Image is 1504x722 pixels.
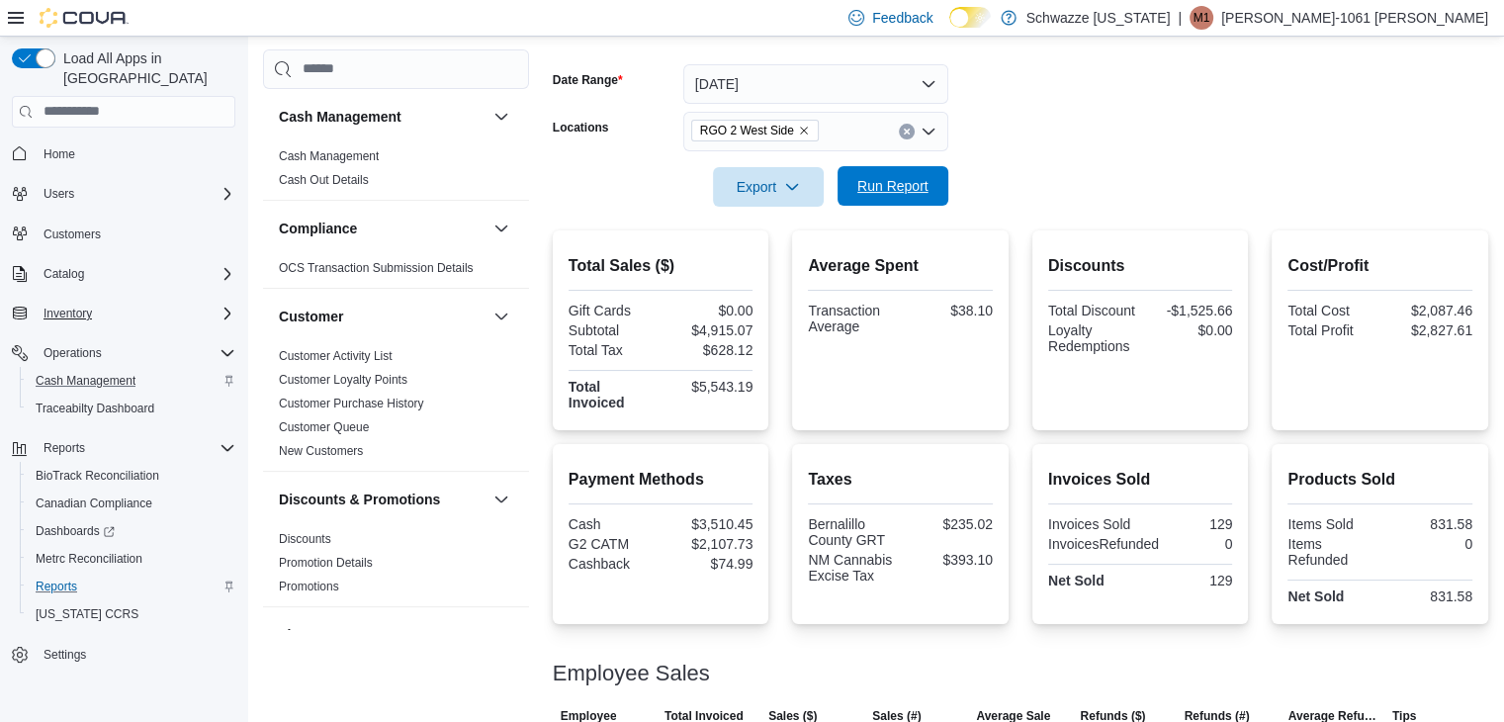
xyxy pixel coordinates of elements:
div: Cash Management [263,144,529,200]
h2: Products Sold [1287,468,1472,492]
span: RGO 2 West Side [691,120,819,141]
button: Home [4,139,243,168]
a: Dashboards [28,519,123,543]
button: Cash Management [489,105,513,129]
span: Metrc Reconciliation [28,547,235,571]
div: 129 [1144,573,1232,588]
a: Promotions [279,580,339,593]
span: Cash Management [28,369,235,393]
img: Cova [40,8,129,28]
div: G2 CATM [569,536,657,552]
div: $2,107.73 [664,536,752,552]
div: $3,510.45 [664,516,752,532]
a: Home [36,142,83,166]
button: Remove RGO 2 West Side from selection in this group [798,125,810,136]
button: Catalog [4,260,243,288]
span: OCS Transaction Submission Details [279,260,474,276]
input: Dark Mode [949,7,991,28]
div: NM Cannabis Excise Tax [808,552,896,584]
span: Metrc Reconciliation [36,551,142,567]
span: Traceabilty Dashboard [28,397,235,420]
span: Load All Apps in [GEOGRAPHIC_DATA] [55,48,235,88]
div: $235.02 [905,516,993,532]
div: Total Discount [1048,303,1136,318]
span: Reports [44,440,85,456]
div: 129 [1144,516,1232,532]
button: [DATE] [683,64,948,104]
nav: Complex example [12,132,235,721]
span: Dashboards [36,523,115,539]
span: RGO 2 West Side [700,121,794,140]
span: Home [44,146,75,162]
div: Bernalillo County GRT [808,516,896,548]
h2: Payment Methods [569,468,753,492]
button: Compliance [279,219,486,238]
div: $393.10 [905,552,993,568]
button: Metrc Reconciliation [20,545,243,573]
span: Customer Queue [279,419,369,435]
button: Inventory [4,300,243,327]
div: $2,087.46 [1384,303,1472,318]
label: Locations [553,120,609,135]
div: Martin-1061 Barela [1190,6,1213,30]
span: M1 [1194,6,1210,30]
a: Discounts [279,532,331,546]
button: Export [713,167,824,207]
span: Operations [36,341,235,365]
strong: Net Sold [1048,573,1105,588]
span: Canadian Compliance [36,496,152,511]
span: Customer Purchase History [279,396,424,411]
div: Subtotal [569,322,657,338]
strong: Total Invoiced [569,379,625,410]
span: Settings [44,647,86,663]
p: | [1178,6,1182,30]
a: Cash Management [28,369,143,393]
a: Metrc Reconciliation [28,547,150,571]
button: Clear input [899,124,915,139]
div: Items Sold [1287,516,1375,532]
button: Reports [36,436,93,460]
div: $628.12 [664,342,752,358]
div: Cash [569,516,657,532]
div: Discounts & Promotions [263,527,529,606]
div: $5,543.19 [664,379,752,395]
div: Gift Cards [569,303,657,318]
span: Reports [28,575,235,598]
span: Reports [36,579,77,594]
span: Inventory [44,306,92,321]
span: Customers [44,226,101,242]
span: Catalog [44,266,84,282]
div: 0 [1384,536,1472,552]
span: BioTrack Reconciliation [36,468,159,484]
div: $4,915.07 [664,322,752,338]
span: Reports [36,436,235,460]
p: Schwazze [US_STATE] [1026,6,1171,30]
div: 831.58 [1384,516,1472,532]
button: Users [36,182,82,206]
span: Customer Loyalty Points [279,372,407,388]
a: Promotion Details [279,556,373,570]
span: Home [36,141,235,166]
button: Finance [279,625,486,645]
span: New Customers [279,443,363,459]
button: Settings [4,640,243,669]
button: Discounts & Promotions [489,488,513,511]
a: Canadian Compliance [28,492,160,515]
a: Dashboards [20,517,243,545]
button: Customers [4,220,243,248]
button: Customer [489,305,513,328]
span: Export [725,167,812,207]
h2: Cost/Profit [1287,254,1472,278]
button: Reports [4,434,243,462]
div: 831.58 [1384,588,1472,604]
div: 0 [1167,536,1232,552]
a: Customer Purchase History [279,397,424,410]
span: Dashboards [28,519,235,543]
span: Discounts [279,531,331,547]
span: Customer Activity List [279,348,393,364]
h3: Compliance [279,219,357,238]
h3: Finance [279,625,331,645]
button: Finance [489,623,513,647]
span: Operations [44,345,102,361]
h2: Invoices Sold [1048,468,1233,492]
